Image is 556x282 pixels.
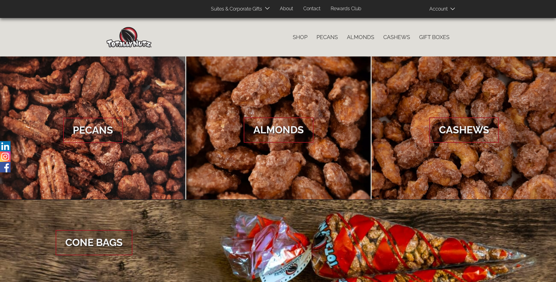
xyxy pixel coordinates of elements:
[63,118,123,143] span: Pecans
[312,31,342,44] a: Pecans
[288,31,312,44] a: Shop
[326,3,366,15] a: Rewards Club
[275,3,298,15] a: About
[415,31,454,44] a: Gift Boxes
[206,3,264,15] a: Suites & Corporate Gifts
[342,31,379,44] a: Almonds
[107,27,152,47] img: Home
[299,3,325,15] a: Contact
[186,56,371,200] a: Almonds
[244,117,314,143] span: Almonds
[56,230,132,255] span: Cone Bags
[429,117,499,143] span: Cashews
[379,31,415,44] a: Cashews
